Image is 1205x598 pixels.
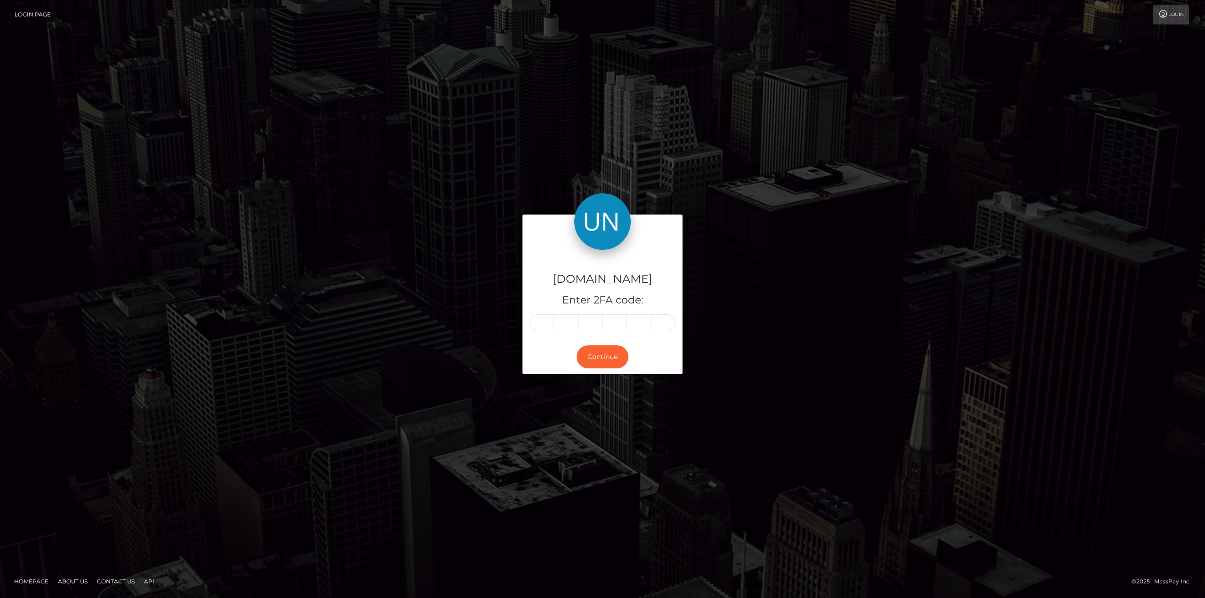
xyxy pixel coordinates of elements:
[15,5,51,24] a: Login Page
[530,271,675,287] h4: [DOMAIN_NAME]
[1153,5,1189,24] a: Login
[10,574,52,589] a: Homepage
[577,345,628,368] button: Continue
[530,293,675,308] h5: Enter 2FA code:
[54,574,91,589] a: About Us
[1132,576,1198,587] div: © 2025 , MassPay Inc.
[140,574,158,589] a: API
[93,574,138,589] a: Contact Us
[574,193,631,250] img: Unlockt.me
